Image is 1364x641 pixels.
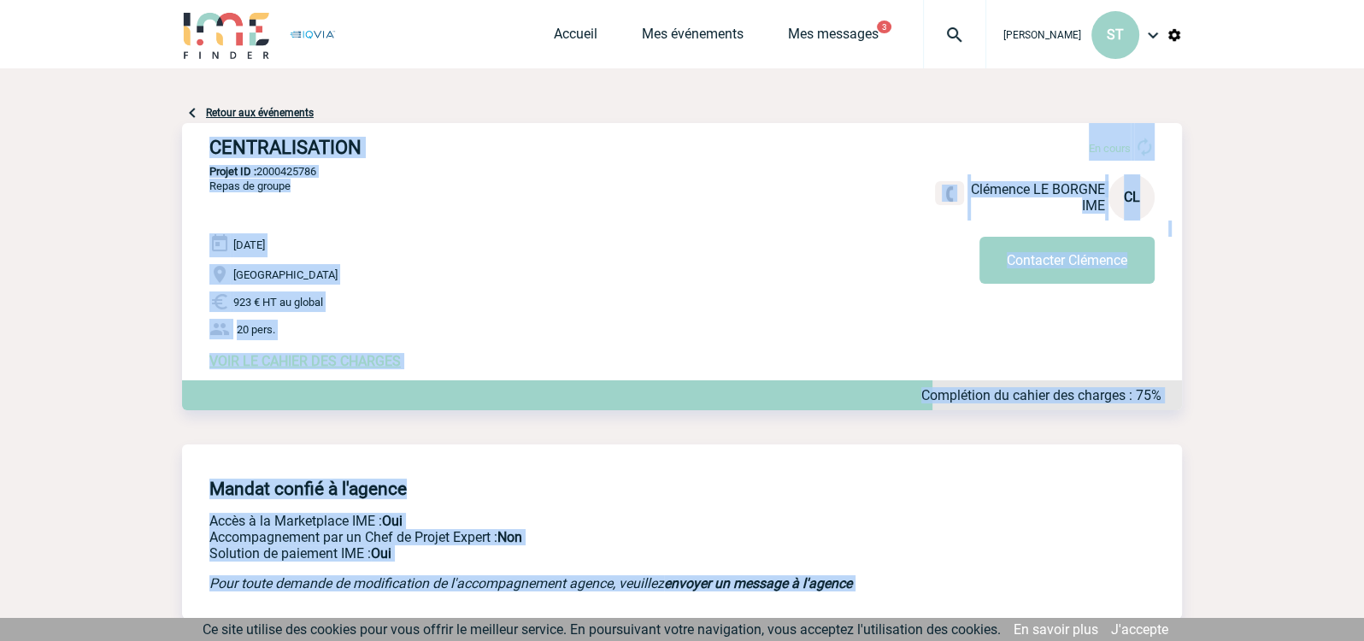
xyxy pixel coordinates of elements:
[209,545,919,562] p: Conformité aux process achat client, Prise en charge de la facturation, Mutualisation de plusieur...
[209,479,407,499] h4: Mandat confié à l'agence
[209,529,919,545] p: Prestation payante
[233,268,338,281] span: [GEOGRAPHIC_DATA]
[942,186,957,202] img: fixe.png
[209,137,722,158] h3: CENTRALISATION
[209,513,919,529] p: Accès à la Marketplace IME :
[642,26,744,50] a: Mes événements
[209,353,401,369] a: VOIR LE CAHIER DES CHARGES
[382,513,403,529] b: Oui
[209,165,256,178] b: Projet ID :
[209,575,852,591] em: Pour toute demande de modification de l'accompagnement agence, veuillez
[877,21,891,33] button: 3
[182,165,1182,178] p: 2000425786
[664,575,852,591] a: envoyer un message à l'agence
[971,181,1105,197] span: Clémence LE BORGNE
[206,107,314,119] a: Retour aux événements
[1089,142,1131,155] span: En cours
[1014,621,1098,638] a: En savoir plus
[1003,29,1081,41] span: [PERSON_NAME]
[237,323,275,336] span: 20 pers.
[788,26,879,50] a: Mes messages
[554,26,597,50] a: Accueil
[371,545,391,562] b: Oui
[497,529,522,545] b: Non
[233,296,323,309] span: 923 € HT au global
[1111,621,1168,638] a: J'accepte
[979,237,1155,284] button: Contacter Clémence
[233,238,265,251] span: [DATE]
[203,621,1001,638] span: Ce site utilise des cookies pour vous offrir le meilleur service. En poursuivant votre navigation...
[209,179,291,192] span: Repas de groupe
[1107,26,1124,43] span: ST
[182,10,271,59] img: IME-Finder
[1124,189,1140,205] span: CL
[1082,197,1105,214] span: IME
